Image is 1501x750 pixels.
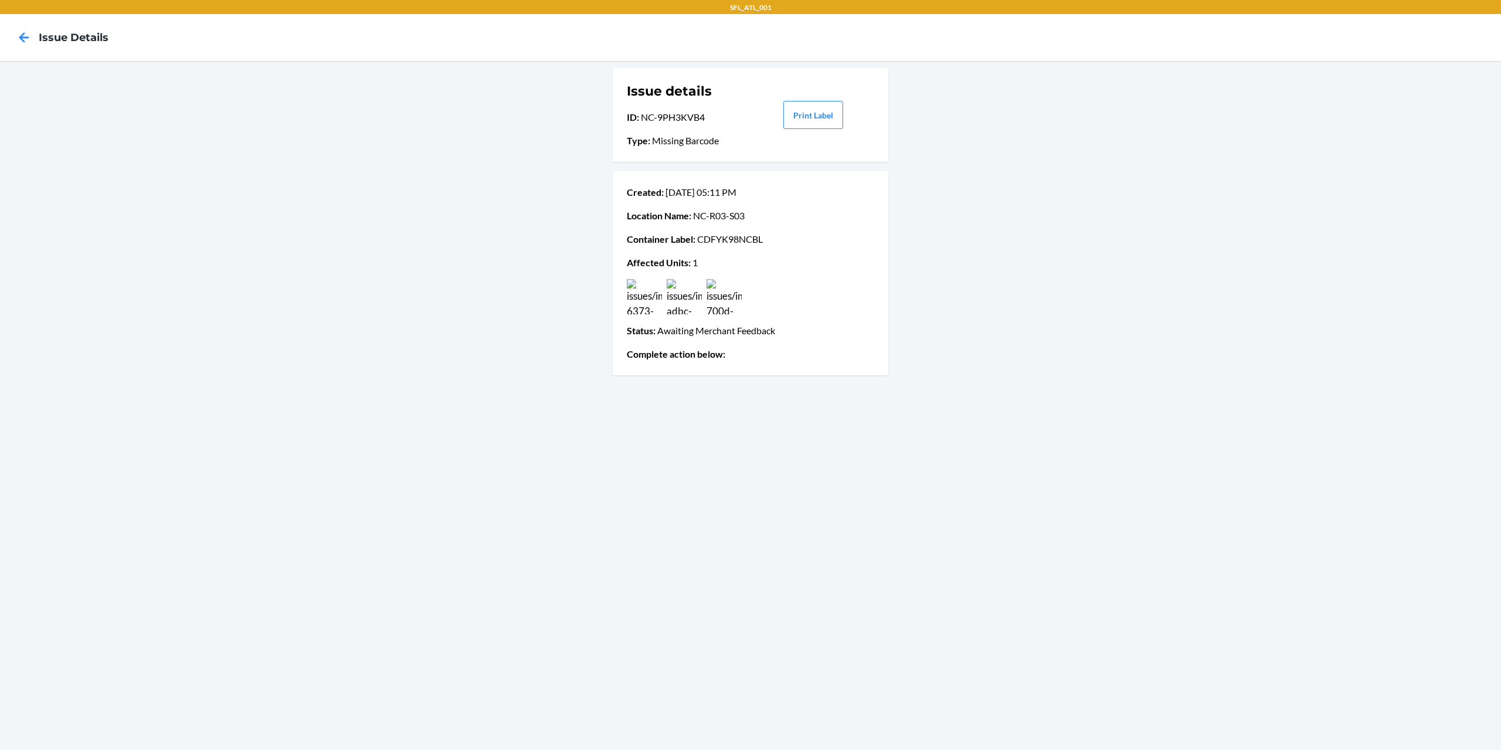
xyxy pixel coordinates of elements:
p: Missing Barcode [627,134,749,148]
p: 1 [627,256,874,270]
p: NC-R03-S03 [627,209,874,223]
h1: Issue details [627,82,749,101]
button: Print Label [783,101,843,129]
span: Created : [627,186,664,198]
p: NC-9PH3KVB4 [627,110,749,124]
span: Location Name : [627,210,691,221]
span: Complete action below : [627,348,725,359]
span: Affected Units : [627,257,691,268]
span: Type : [627,135,650,146]
img: issues/images/d0ac9e40-700d-4232-b2c0-71da6a3e4aff.jpg [707,279,742,314]
p: SFL_ATL_001 [730,2,772,13]
img: issues/images/f45b0d3a-adbc-42d1-ae7e-799c0829b5be.jpg [667,279,702,314]
span: Container Label : [627,233,695,245]
h4: Issue details [39,30,108,45]
p: Awaiting Merchant Feedback [627,324,874,338]
img: issues/images/2be6ad45-6373-42c6-a303-aaa1abd6ea4b.jpg [627,279,662,314]
span: Status : [627,325,656,336]
p: [DATE] 05:11 PM [627,185,874,199]
span: ID : [627,111,639,123]
p: CDFYK98NCBL [627,232,874,246]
